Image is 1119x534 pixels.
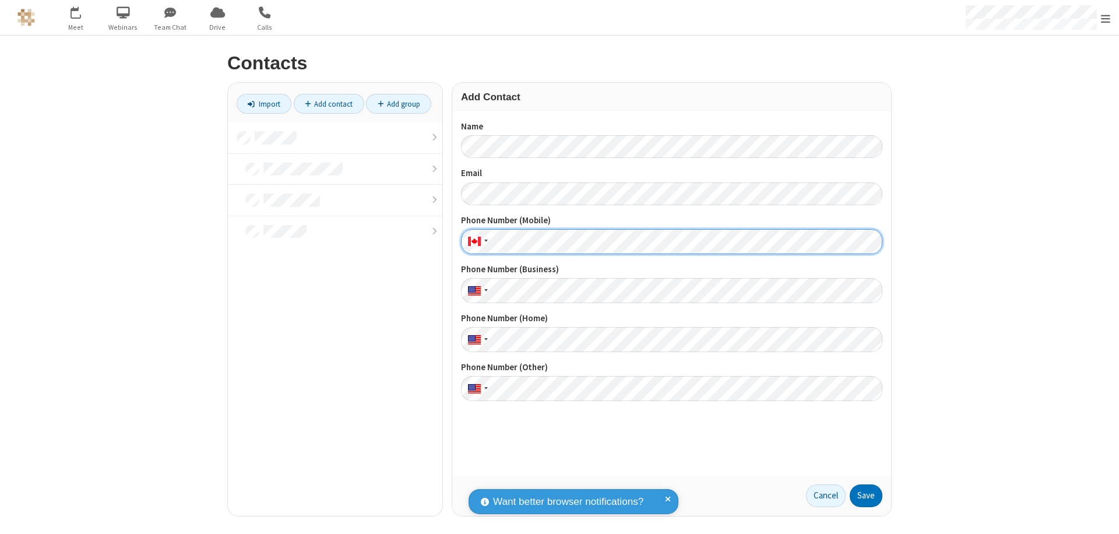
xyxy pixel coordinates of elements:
span: Team Chat [149,22,192,33]
h3: Add Contact [461,92,882,103]
label: Phone Number (Other) [461,361,882,374]
label: Name [461,120,882,133]
div: United States: + 1 [461,278,491,303]
label: Phone Number (Home) [461,312,882,325]
div: United States: + 1 [461,327,491,352]
label: Email [461,167,882,180]
a: Cancel [806,484,846,508]
a: Add group [366,94,431,114]
span: Drive [196,22,240,33]
div: 8 [79,6,86,15]
span: Meet [54,22,98,33]
a: Import [237,94,291,114]
span: Webinars [101,22,145,33]
label: Phone Number (Mobile) [461,214,882,227]
label: Phone Number (Business) [461,263,882,276]
h2: Contacts [227,53,892,73]
div: Canada: + 1 [461,229,491,254]
div: United States: + 1 [461,376,491,401]
img: QA Selenium DO NOT DELETE OR CHANGE [17,9,35,26]
span: Want better browser notifications? [493,494,643,510]
span: Calls [243,22,287,33]
button: Save [850,484,882,508]
a: Add contact [294,94,364,114]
